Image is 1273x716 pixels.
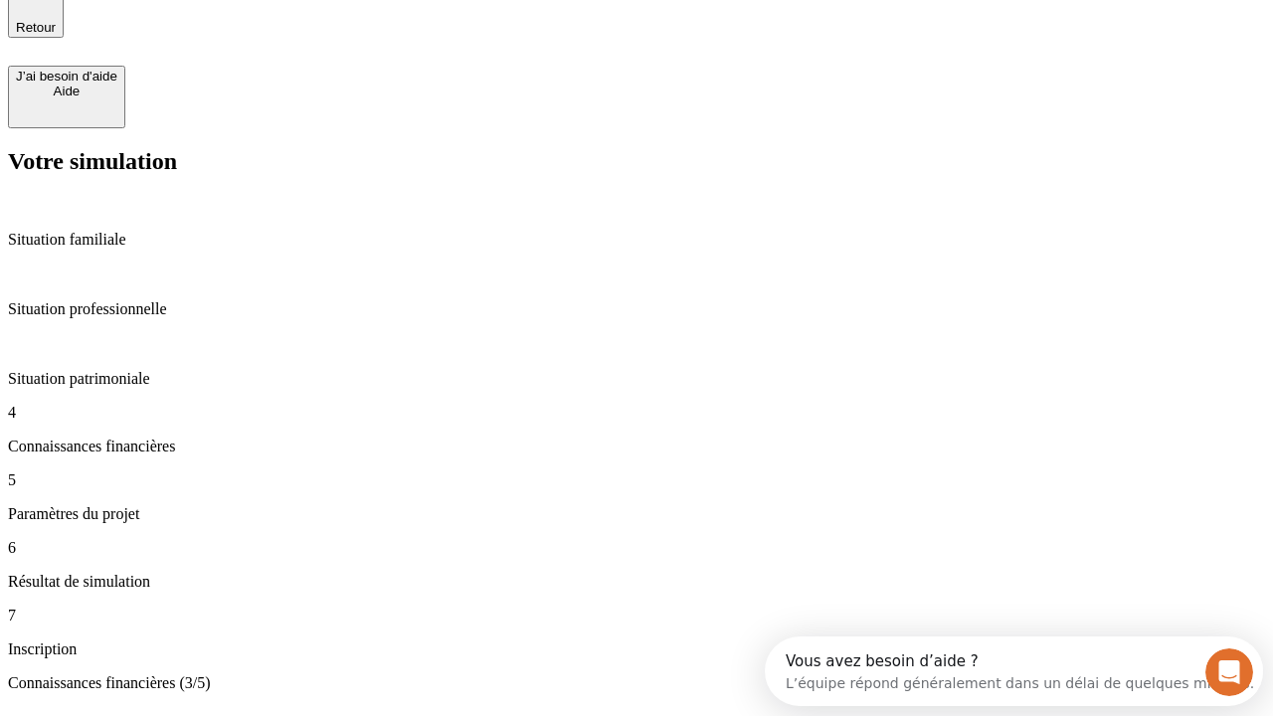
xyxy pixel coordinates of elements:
iframe: Intercom live chat discovery launcher [765,636,1263,706]
p: Situation professionnelle [8,300,1265,318]
div: J’ai besoin d'aide [16,69,117,84]
div: Vous avez besoin d’aide ? [21,17,489,33]
p: Situation patrimoniale [8,370,1265,388]
p: 6 [8,539,1265,557]
p: 5 [8,471,1265,489]
iframe: Intercom live chat [1205,648,1253,696]
button: J’ai besoin d'aideAide [8,66,125,128]
p: 7 [8,607,1265,625]
p: 4 [8,404,1265,422]
h2: Votre simulation [8,148,1265,175]
p: Paramètres du projet [8,505,1265,523]
p: Résultat de simulation [8,573,1265,591]
div: Aide [16,84,117,98]
div: Ouvrir le Messenger Intercom [8,8,548,63]
p: Connaissances financières [8,438,1265,455]
p: Situation familiale [8,231,1265,249]
p: Connaissances financières (3/5) [8,674,1265,692]
div: L’équipe répond généralement dans un délai de quelques minutes. [21,33,489,54]
p: Inscription [8,640,1265,658]
span: Retour [16,20,56,35]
